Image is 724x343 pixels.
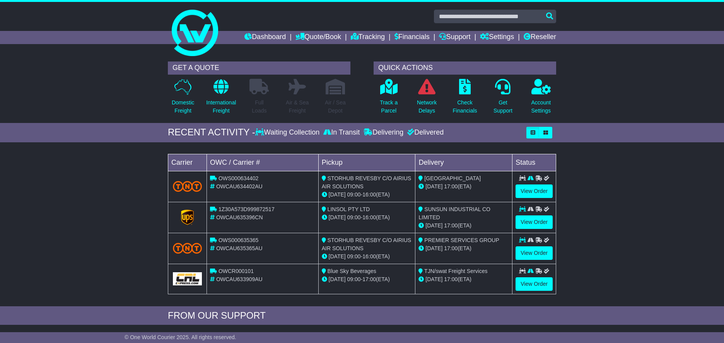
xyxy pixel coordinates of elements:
[418,275,509,283] div: (ETA)
[322,213,412,222] div: - (ETA)
[216,183,263,189] span: OWCAU634402AU
[418,206,490,220] span: SUNSUN INDUSTRIAL CO LIMITED
[493,78,513,119] a: GetSupport
[171,78,195,119] a: DomesticFreight
[417,99,437,115] p: Network Delays
[295,31,341,44] a: Quote/Book
[322,175,411,189] span: STORHUB REVESBY C/O AIRIUS AIR SOLUTIONS
[329,191,346,198] span: [DATE]
[425,245,442,251] span: [DATE]
[347,253,361,259] span: 09:00
[516,184,553,198] a: View Order
[181,210,194,225] img: GetCarrierServiceLogo
[362,191,376,198] span: 16:00
[394,31,430,44] a: Financials
[424,237,499,243] span: PREMIER SERVICES GROUP
[168,154,207,171] td: Carrier
[249,99,269,115] p: Full Loads
[244,31,286,44] a: Dashboard
[380,99,398,115] p: Track a Parcel
[362,214,376,220] span: 16:00
[173,272,202,285] img: GetCarrierServiceLogo
[351,31,385,44] a: Tracking
[444,276,458,282] span: 17:00
[444,222,458,229] span: 17:00
[379,78,398,119] a: Track aParcel
[444,245,458,251] span: 17:00
[425,183,442,189] span: [DATE]
[362,276,376,282] span: 17:00
[418,222,509,230] div: (ETA)
[453,99,477,115] p: Check Financials
[207,154,319,171] td: OWC / Carrier #
[318,154,415,171] td: Pickup
[219,175,259,181] span: OWS000634402
[362,128,405,137] div: Delivering
[512,154,556,171] td: Status
[418,244,509,253] div: (ETA)
[493,99,512,115] p: Get Support
[216,245,263,251] span: OWCAU635365AU
[439,31,470,44] a: Support
[328,206,370,212] span: LINSOL PTY LTD
[444,183,458,189] span: 17:00
[216,276,263,282] span: OWCAU633909AU
[405,128,444,137] div: Delivered
[374,61,556,75] div: QUICK ACTIONS
[531,78,552,119] a: AccountSettings
[417,78,437,119] a: NetworkDelays
[216,214,263,220] span: OWCAU635396CN
[347,214,361,220] span: 09:00
[125,334,236,340] span: © One World Courier 2025. All rights reserved.
[516,215,553,229] a: View Order
[418,183,509,191] div: (ETA)
[255,128,321,137] div: Waiting Collection
[329,214,346,220] span: [DATE]
[322,191,412,199] div: - (ETA)
[322,253,412,261] div: - (ETA)
[347,276,361,282] span: 09:00
[206,99,236,115] p: International Freight
[325,99,346,115] p: Air / Sea Depot
[452,78,478,119] a: CheckFinancials
[168,61,350,75] div: GET A QUOTE
[347,191,361,198] span: 09:00
[219,237,259,243] span: OWS000635365
[329,276,346,282] span: [DATE]
[328,268,376,274] span: Blue Sky Beverages
[362,253,376,259] span: 16:00
[219,206,275,212] span: 1Z30A573D999872517
[173,181,202,191] img: TNT_Domestic.png
[286,99,309,115] p: Air & Sea Freight
[424,175,481,181] span: [GEOGRAPHIC_DATA]
[424,268,487,274] span: TJN/swat Freight Services
[322,237,411,251] span: STORHUB REVESBY C/O AIRIUS AIR SOLUTIONS
[531,99,551,115] p: Account Settings
[415,154,512,171] td: Delivery
[219,268,254,274] span: OWCR000101
[206,78,236,119] a: InternationalFreight
[425,222,442,229] span: [DATE]
[516,277,553,291] a: View Order
[329,253,346,259] span: [DATE]
[480,31,514,44] a: Settings
[173,243,202,253] img: TNT_Domestic.png
[322,275,412,283] div: - (ETA)
[168,310,556,321] div: FROM OUR SUPPORT
[425,276,442,282] span: [DATE]
[516,246,553,260] a: View Order
[321,128,362,137] div: In Transit
[524,31,556,44] a: Reseller
[168,127,255,138] div: RECENT ACTIVITY -
[172,99,194,115] p: Domestic Freight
